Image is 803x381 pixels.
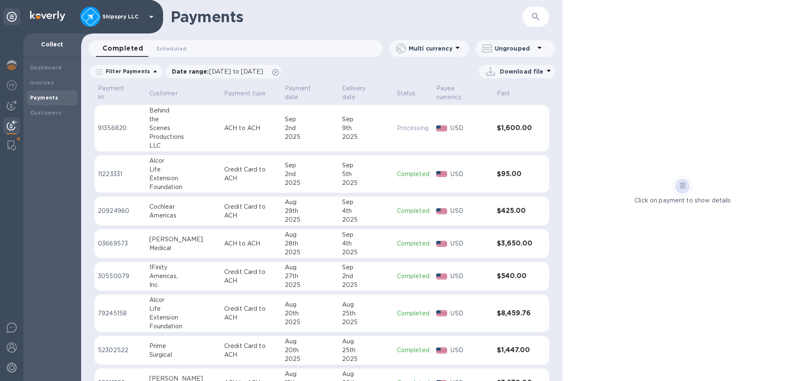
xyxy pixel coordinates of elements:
span: Delivery date [342,84,390,102]
div: Scenes [149,124,217,133]
div: 1Finity [149,263,217,272]
div: Sep [342,161,390,170]
div: Extension [149,174,217,183]
span: Completed [102,43,143,54]
span: Customer [149,89,189,98]
p: Credit Card to ACH [224,202,278,220]
p: Payment № [98,84,132,102]
p: ACH to ACH [224,124,278,133]
div: 2025 [285,179,335,187]
p: 03669573 [98,239,143,248]
div: Sep [342,115,390,124]
span: Payment date [285,84,335,102]
div: Sep [285,115,335,124]
p: Delivery date [342,84,379,102]
div: 29th [285,207,335,215]
div: Aug [342,300,390,309]
div: the [149,115,217,124]
div: Behind [149,106,217,115]
div: Aug [285,300,335,309]
p: Processing [397,124,430,133]
div: Americas, [149,272,217,281]
h1: Payments [171,8,522,26]
h3: $95.00 [497,170,532,178]
b: Dashboard [30,64,62,71]
div: Life [149,165,217,174]
p: Download file [500,67,544,76]
div: Aug [285,370,335,378]
div: Date range:[DATE] to [DATE] [165,65,281,78]
p: USD [450,170,490,179]
p: 20924960 [98,207,143,215]
p: Multi currency [409,44,453,53]
p: USD [450,346,490,355]
p: 52302522 [98,346,143,355]
p: USD [450,207,490,215]
p: Customer [149,89,178,98]
div: Medical [149,244,217,253]
img: USD [436,171,448,177]
p: Payment date [285,84,325,102]
img: USD [436,348,448,353]
p: Completed [397,207,430,215]
div: 27th [285,272,335,281]
div: Aug [285,263,335,272]
p: USD [450,309,490,318]
div: 25th [342,309,390,318]
div: Surgical [149,350,217,359]
p: Paid [497,89,510,98]
b: Customers [30,110,62,116]
div: 2025 [342,355,390,363]
h3: $425.00 [497,207,532,215]
div: Aug [285,198,335,207]
p: Credit Card to ACH [224,304,278,322]
div: 4th [342,239,390,248]
div: 2nd [285,170,335,179]
div: Aug [342,337,390,346]
div: LLC [149,141,217,150]
p: Shipspry LLC [102,14,144,20]
div: 20th [285,309,335,318]
div: Foundation [149,183,217,192]
div: 2025 [342,281,390,289]
div: Sep [342,198,390,207]
div: Sep [342,230,390,239]
p: USD [450,272,490,281]
div: Life [149,304,217,313]
div: 4th [342,207,390,215]
div: 9th [342,124,390,133]
p: ACH to ACH [224,239,278,248]
p: 11223331 [98,170,143,179]
div: 2025 [342,179,390,187]
div: Americas [149,211,217,220]
div: 2025 [342,248,390,257]
div: 2025 [285,133,335,141]
div: Inc. [149,281,217,289]
p: Completed [397,272,430,281]
div: Cochlear [149,202,217,211]
p: Collect [30,40,74,49]
p: USD [450,124,490,133]
p: 91356820 [98,124,143,133]
div: 2025 [285,281,335,289]
div: Extension [149,313,217,322]
h3: $1,447.00 [497,346,532,354]
p: USD [450,239,490,248]
img: Foreign exchange [7,80,17,90]
div: Alcor [149,156,217,165]
div: [PERSON_NAME] [149,235,217,244]
div: Aug [285,230,335,239]
div: 2025 [342,318,390,327]
div: 2nd [285,124,335,133]
p: Completed [397,239,430,248]
div: 2025 [342,133,390,141]
img: USD [436,208,448,214]
p: Filter Payments [102,68,150,75]
div: Sep [342,263,390,272]
img: USD [436,241,448,247]
span: Payment type [224,89,277,98]
span: Status [397,89,427,98]
p: 79245158 [98,309,143,318]
p: Completed [397,346,430,355]
div: 2025 [285,355,335,363]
